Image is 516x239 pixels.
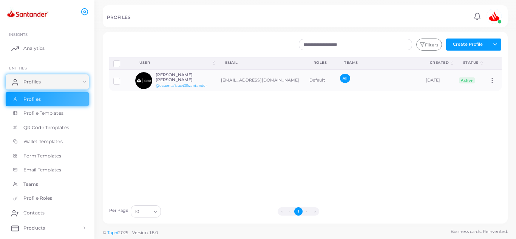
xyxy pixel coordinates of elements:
[6,106,89,120] a: Profile Templates
[23,153,62,159] span: Form Templates
[6,41,89,56] a: Analytics
[485,57,502,69] th: Action
[139,60,212,65] div: User
[416,39,442,51] button: Filters
[107,15,130,20] h5: PROFILES
[6,134,89,149] a: Wallet Templates
[132,230,158,235] span: Version: 1.8.0
[6,74,89,89] a: Profiles
[422,69,455,91] td: [DATE]
[23,210,45,216] span: Contacts
[6,163,89,177] a: Email Templates
[23,45,45,52] span: Analytics
[6,205,89,220] a: Contacts
[6,120,89,135] a: QR Code Templates
[135,72,152,89] img: avatar
[484,9,504,24] a: avatar
[6,191,89,205] a: Profile Roles
[9,66,27,70] span: ENTITIES
[23,181,39,188] span: Teams
[430,60,450,65] div: Created
[118,230,128,236] span: 2025
[23,96,41,103] span: Profiles
[131,205,161,217] div: Search for option
[140,207,151,216] input: Search for option
[9,32,28,37] span: INSIGHTS
[217,69,305,91] td: [EMAIL_ADDRESS][DOMAIN_NAME]
[163,207,434,216] ul: Pagination
[23,225,45,231] span: Products
[23,110,63,117] span: Profile Templates
[135,208,139,216] span: 10
[487,9,502,24] img: avatar
[107,230,119,235] a: Tapni
[156,83,207,88] a: @ecuenta1suc4311santander
[23,167,62,173] span: Email Templates
[6,177,89,191] a: Teams
[6,220,89,236] a: Products
[344,60,413,65] div: Teams
[156,72,211,82] h6: [PERSON_NAME] [PERSON_NAME]
[451,228,508,235] span: Business cards. Reinvented.
[305,69,336,91] td: Default
[294,207,303,216] button: Go to page 1
[446,39,489,51] button: Create Profile
[23,79,41,85] span: Profiles
[109,57,131,69] th: Row-selection
[463,60,479,65] div: Status
[459,77,475,83] span: Active
[109,208,129,214] label: Per Page
[103,230,158,236] span: ©
[23,124,69,131] span: QR Code Templates
[314,60,328,65] div: Roles
[23,138,63,145] span: Wallet Templates
[6,92,89,106] a: Profiles
[340,74,350,83] span: All
[225,60,297,65] div: Email
[7,7,49,21] img: logo
[6,149,89,163] a: Form Templates
[23,195,52,202] span: Profile Roles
